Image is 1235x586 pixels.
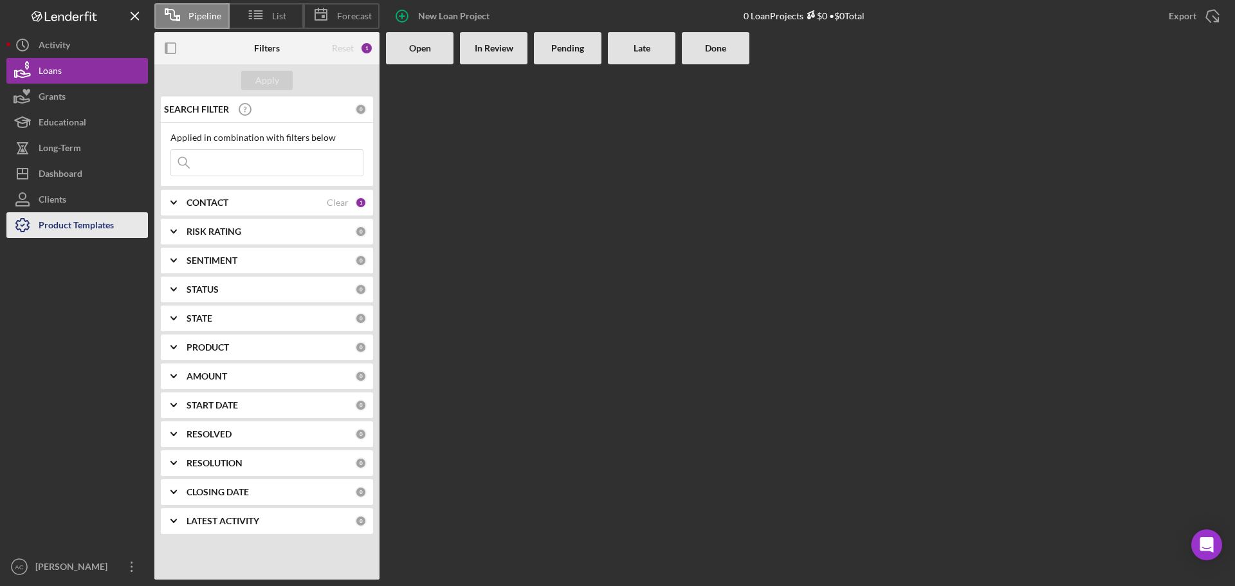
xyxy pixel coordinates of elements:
[39,212,114,241] div: Product Templates
[337,11,372,21] span: Forecast
[355,342,367,353] div: 0
[355,371,367,382] div: 0
[355,313,367,324] div: 0
[187,226,241,237] b: RISK RATING
[475,43,513,53] b: In Review
[418,3,489,29] div: New Loan Project
[39,32,70,61] div: Activity
[1156,3,1229,29] button: Export
[254,43,280,53] b: Filters
[187,313,212,324] b: STATE
[355,197,367,208] div: 1
[6,58,148,84] button: Loans
[1169,3,1196,29] div: Export
[272,11,286,21] span: List
[15,563,23,571] text: AC
[187,458,242,468] b: RESOLUTION
[6,212,148,238] button: Product Templates
[355,457,367,469] div: 0
[39,187,66,215] div: Clients
[39,135,81,164] div: Long-Term
[164,104,229,114] b: SEARCH FILTER
[255,71,279,90] div: Apply
[744,10,864,21] div: 0 Loan Projects • $0 Total
[187,342,229,353] b: PRODUCT
[355,104,367,115] div: 0
[39,109,86,138] div: Educational
[170,133,363,143] div: Applied in combination with filters below
[187,255,237,266] b: SENTIMENT
[6,554,148,580] button: AC[PERSON_NAME]
[241,71,293,90] button: Apply
[187,284,219,295] b: STATUS
[1191,529,1222,560] div: Open Intercom Messenger
[355,284,367,295] div: 0
[39,161,82,190] div: Dashboard
[355,399,367,411] div: 0
[409,43,431,53] b: Open
[355,255,367,266] div: 0
[188,11,221,21] span: Pipeline
[39,58,62,87] div: Loans
[39,84,66,113] div: Grants
[187,516,259,526] b: LATEST ACTIVITY
[187,400,238,410] b: START DATE
[6,32,148,58] button: Activity
[634,43,650,53] b: Late
[6,84,148,109] button: Grants
[327,197,349,208] div: Clear
[803,10,827,21] div: $0
[360,42,373,55] div: 1
[355,428,367,440] div: 0
[6,135,148,161] button: Long-Term
[6,161,148,187] button: Dashboard
[187,197,228,208] b: CONTACT
[187,371,227,381] b: AMOUNT
[551,43,584,53] b: Pending
[332,43,354,53] div: Reset
[355,486,367,498] div: 0
[355,515,367,527] div: 0
[355,226,367,237] div: 0
[6,187,148,212] button: Clients
[386,3,502,29] button: New Loan Project
[187,429,232,439] b: RESOLVED
[187,487,249,497] b: CLOSING DATE
[32,554,116,583] div: [PERSON_NAME]
[6,109,148,135] button: Educational
[705,43,726,53] b: Done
